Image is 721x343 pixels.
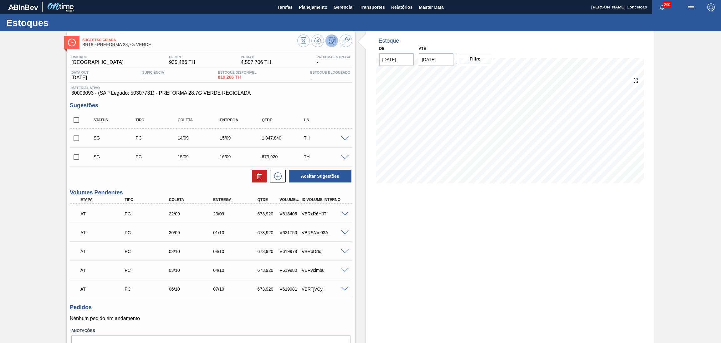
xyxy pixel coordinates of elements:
label: De [379,46,385,51]
div: Aceitar Sugestões [286,169,352,183]
div: 22/09/2025 [167,211,218,216]
span: 260 [663,1,672,8]
span: Próxima Entrega [317,55,350,59]
div: Id Volume Interno [300,198,350,202]
span: 819,266 TH [218,75,256,80]
img: Ícone [68,39,76,46]
div: - [309,71,352,81]
div: Nova sugestão [267,170,286,182]
div: Sugestão Criada [92,135,140,140]
span: [GEOGRAPHIC_DATA] [71,60,124,65]
img: Logout [707,3,715,11]
div: Status [92,118,140,122]
div: - [141,71,166,81]
span: 30003093 - (SAP Legado: 50307731) - PREFORMA 28,7G VERDE RECICLADA [71,90,350,96]
span: BR18 - PREFORMA 28,7G VERDE [82,42,297,47]
div: Qtde [256,198,280,202]
div: V619981 [278,287,302,292]
span: Relatórios [391,3,412,11]
span: Master Data [419,3,443,11]
img: userActions [687,3,695,11]
p: AT [80,249,128,254]
div: Volume Portal [278,198,302,202]
div: V618405 [278,211,302,216]
div: Tipo [123,198,173,202]
div: 673,920 [256,268,280,273]
span: Planejamento [299,3,327,11]
h3: Pedidos [70,304,352,311]
span: Gerencial [334,3,354,11]
button: Filtro [458,53,493,65]
div: VBRvcimbu [300,268,350,273]
div: V619978 [278,249,302,254]
div: V619980 [278,268,302,273]
div: 673,920 [256,287,280,292]
div: 673,920 [256,230,280,235]
div: Entrega [212,198,262,202]
div: Entrega [218,118,266,122]
div: Pedido de Compra [123,211,173,216]
span: 935,486 TH [169,60,195,65]
div: Aguardando Informações de Transporte [79,207,129,221]
button: Aceitar Sugestões [289,170,351,182]
div: 07/10/2025 [212,287,262,292]
div: 1.347,840 [260,135,308,140]
div: VBRpDrIqj [300,249,350,254]
p: AT [80,211,128,216]
span: PE MIN [169,55,195,59]
p: Nenhum pedido em andamento [70,316,352,321]
div: Sugestão Criada [92,154,140,159]
div: 673,920 [256,211,280,216]
div: - [315,55,352,65]
p: AT [80,268,128,273]
div: Pedido de Compra [123,249,173,254]
span: Sugestão Criada [82,38,297,42]
div: Excluir Sugestões [249,170,267,182]
img: TNhmsLtSVTkK8tSr43FrP2fwEKptu5GPRR3wAAAABJRU5ErkJggg== [8,4,38,10]
span: Data out [71,71,89,74]
div: Estoque [379,38,399,44]
div: 15/09/2025 [176,154,224,159]
span: [DATE] [71,75,89,81]
p: AT [80,287,128,292]
label: Anotações [71,326,350,335]
span: Estoque Disponível [218,71,256,74]
h3: Volumes Pendentes [70,189,352,196]
div: Qtde [260,118,308,122]
div: Pedido de Compra [123,287,173,292]
div: 673,920 [260,154,308,159]
div: 03/10/2025 [167,268,218,273]
span: PE MAX [241,55,271,59]
div: 16/09/2025 [218,154,266,159]
span: Suficiência [142,71,164,74]
button: Notificações [652,3,672,12]
div: Coleta [167,198,218,202]
div: V621750 [278,230,302,235]
div: 03/10/2025 [167,249,218,254]
span: Material ativo [71,86,350,90]
div: TH [302,154,350,159]
div: Etapa [79,198,129,202]
span: Transportes [360,3,385,11]
div: 30/09/2025 [167,230,218,235]
div: 01/10/2025 [212,230,262,235]
span: Tarefas [277,3,293,11]
div: 14/09/2025 [176,135,224,140]
div: Coleta [176,118,224,122]
div: Pedido de Compra [123,230,173,235]
button: Desprogramar Estoque [325,34,338,47]
span: 4.557,706 TH [241,60,271,65]
h3: Sugestões [70,102,352,109]
div: Pedido de Compra [134,135,182,140]
div: Pedido de Compra [134,154,182,159]
div: VBRSNm03A [300,230,350,235]
p: AT [80,230,128,235]
span: Unidade [71,55,124,59]
input: dd/mm/yyyy [419,53,453,66]
button: Visão Geral dos Estoques [297,34,310,47]
button: Ir ao Master Data / Geral [340,34,352,47]
div: 04/10/2025 [212,268,262,273]
div: Aguardando Informações de Transporte [79,282,129,296]
label: Até [419,46,426,51]
div: Aguardando Informações de Transporte [79,263,129,277]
